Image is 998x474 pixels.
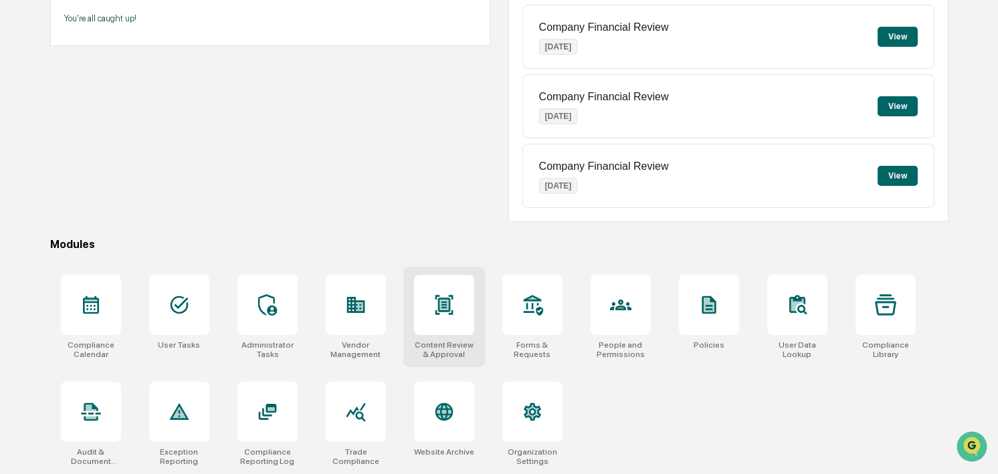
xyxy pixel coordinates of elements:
[13,28,243,49] p: How can we help?
[110,168,166,182] span: Attestations
[45,102,219,116] div: Start new chat
[8,163,92,187] a: 🖐️Preclearance
[539,39,578,55] p: [DATE]
[13,195,24,206] div: 🔎
[326,447,386,466] div: Trade Compliance
[878,166,918,186] button: View
[227,106,243,122] button: Start new chat
[539,108,578,124] p: [DATE]
[878,27,918,47] button: View
[539,91,669,103] p: Company Financial Review
[955,430,991,466] iframe: Open customer support
[502,340,563,359] div: Forms & Requests
[856,340,916,359] div: Compliance Library
[158,340,200,350] div: User Tasks
[92,163,171,187] a: 🗄️Attestations
[539,178,578,194] p: [DATE]
[878,96,918,116] button: View
[61,447,121,466] div: Audit & Document Logs
[502,447,563,466] div: Organization Settings
[13,170,24,181] div: 🖐️
[27,168,86,182] span: Preclearance
[767,340,827,359] div: User Data Lookup
[694,340,724,350] div: Policies
[414,447,474,457] div: Website Archive
[237,447,298,466] div: Compliance Reporting Log
[539,21,669,33] p: Company Financial Review
[97,170,108,181] div: 🗄️
[94,226,162,237] a: Powered byPylon
[326,340,386,359] div: Vendor Management
[50,238,949,251] div: Modules
[8,189,90,213] a: 🔎Data Lookup
[539,160,669,172] p: Company Financial Review
[27,194,84,207] span: Data Lookup
[149,447,209,466] div: Exception Reporting
[237,340,298,359] div: Administrator Tasks
[64,13,476,23] p: You're all caught up!
[591,340,651,359] div: People and Permissions
[61,340,121,359] div: Compliance Calendar
[13,102,37,126] img: 1746055101610-c473b297-6a78-478c-a979-82029cc54cd1
[133,227,162,237] span: Pylon
[45,116,169,126] div: We're available if you need us!
[414,340,474,359] div: Content Review & Approval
